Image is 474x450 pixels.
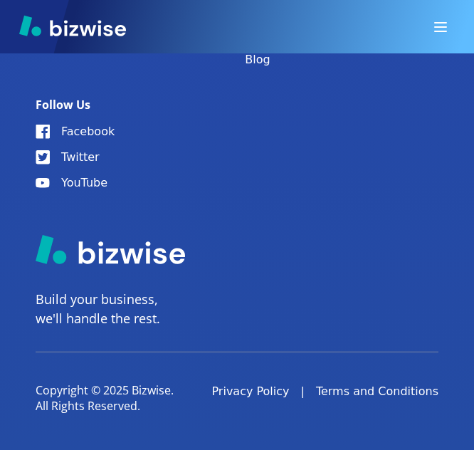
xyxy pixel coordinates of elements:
a: Terms and Conditions [316,383,438,400]
a: Privacy Policy [211,383,289,400]
a: Twitter [36,147,229,167]
div: | [301,383,305,400]
img: Facebook Icon [36,125,50,139]
img: Bizwise Logo [36,234,185,264]
a: Blog [245,50,438,70]
a: Facebook [36,122,229,142]
p: Build your business, we'll handle the rest. [36,290,417,328]
a: YouTube [36,173,229,193]
p: Follow Us [36,97,229,113]
img: Bizwise Logo [19,15,126,36]
img: YouTube Icon [36,178,50,188]
img: Twitter Icon [36,150,50,164]
p: Copyright © 2025 Bizwise. All Rights Reserved. [36,383,177,414]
